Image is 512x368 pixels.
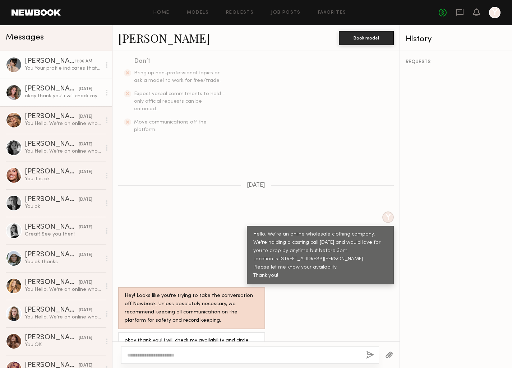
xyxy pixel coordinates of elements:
[134,120,207,132] span: Move communications off the platform.
[79,141,92,148] div: [DATE]
[187,10,209,15] a: Models
[79,169,92,176] div: [DATE]
[25,65,101,72] div: You: Your profile indicates that your measurements are 34" for the bust, 26" for the waist, and 3...
[25,58,75,65] div: [PERSON_NAME]
[25,203,101,210] div: You: ok
[25,93,101,99] div: okay thank you! i will check my availability and circle back
[118,30,210,46] a: [PERSON_NAME]
[134,71,221,83] span: Bring up non-professional topics or ask a model to work for free/trade.
[25,113,79,120] div: [PERSON_NAME]
[25,307,79,314] div: [PERSON_NAME]
[318,10,346,15] a: Favorites
[79,113,92,120] div: [DATE]
[226,10,254,15] a: Requests
[25,258,101,265] div: You: ok thanks
[134,92,225,111] span: Expect verbal commitments to hold - only official requests can be enforced.
[125,292,259,325] div: Hey! Looks like you’re trying to take the conversation off Newbook. Unless absolutely necessary, ...
[153,10,170,15] a: Home
[25,148,101,155] div: You: Hello. We're an online wholesale clothing company. We're holding a casting call [DATE] and w...
[75,58,92,65] div: 11:06 AM
[339,31,394,45] button: Book model
[406,35,506,43] div: History
[253,230,387,280] div: Hello. We're an online wholesale clothing company. We're holding a casting call [DATE] and would ...
[25,279,79,286] div: [PERSON_NAME]
[25,314,101,321] div: You: Hello. We're an online wholesale clothing company. You can find us by searching for hapticsu...
[25,168,79,176] div: [PERSON_NAME]
[79,335,92,341] div: [DATE]
[6,33,44,42] span: Messages
[25,120,101,127] div: You: Hello. We're an online wholesale clothing company. We're holding a casting call [DATE] and w...
[271,10,301,15] a: Job Posts
[406,60,506,65] div: REQUESTS
[25,251,79,258] div: [PERSON_NAME]
[79,224,92,231] div: [DATE]
[25,85,79,93] div: [PERSON_NAME]
[25,196,79,203] div: [PERSON_NAME]
[79,279,92,286] div: [DATE]
[79,307,92,314] div: [DATE]
[79,86,92,93] div: [DATE]
[25,141,79,148] div: [PERSON_NAME]
[25,224,79,231] div: [PERSON_NAME]
[25,334,79,341] div: [PERSON_NAME]
[25,231,101,238] div: Great! See you then!
[339,34,394,41] a: Book model
[247,182,265,188] span: [DATE]
[125,337,259,353] div: okay thank you! i will check my availability and circle back
[489,7,501,18] a: Y
[79,252,92,258] div: [DATE]
[134,56,226,66] div: Don’t
[79,196,92,203] div: [DATE]
[25,286,101,293] div: You: Hello. We're an online wholesale clothing company. You can find us by searching for hapticsu...
[25,341,101,348] div: You: OK
[25,176,101,182] div: You: it is ok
